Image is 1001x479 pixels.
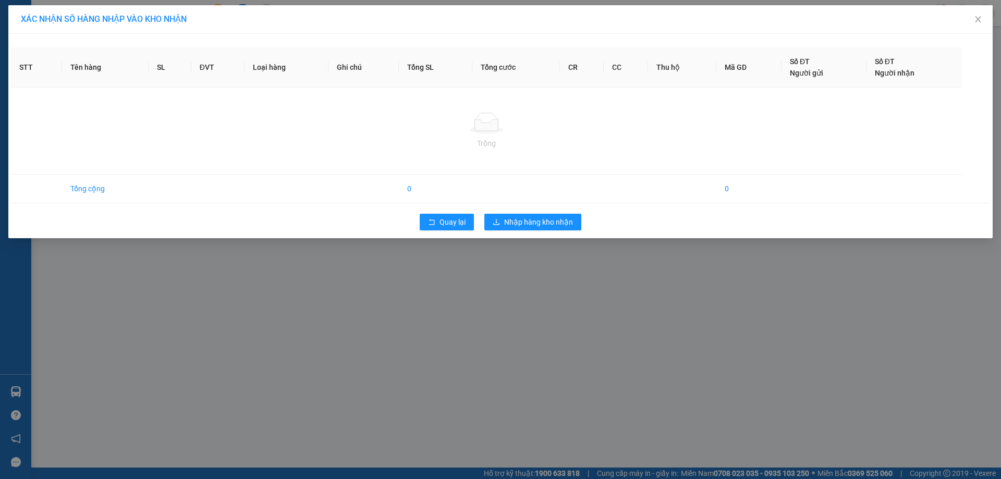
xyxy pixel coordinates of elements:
[62,175,149,203] td: Tổng cộng
[399,47,472,88] th: Tổng SL
[484,214,581,230] button: downloadNhập hàng kho nhận
[420,214,474,230] button: rollbackQuay lại
[716,175,782,203] td: 0
[428,218,435,227] span: rollback
[790,57,810,66] span: Số ĐT
[560,47,604,88] th: CR
[399,175,472,203] td: 0
[504,216,573,228] span: Nhập hàng kho nhận
[648,47,716,88] th: Thu hộ
[493,218,500,227] span: download
[62,47,149,88] th: Tên hàng
[328,47,399,88] th: Ghi chú
[716,47,782,88] th: Mã GD
[974,15,982,23] span: close
[790,69,823,77] span: Người gửi
[604,47,648,88] th: CC
[875,57,895,66] span: Số ĐT
[472,47,560,88] th: Tổng cước
[963,5,993,34] button: Close
[875,69,914,77] span: Người nhận
[149,47,191,88] th: SL
[245,47,328,88] th: Loại hàng
[21,14,187,24] span: XÁC NHẬN SỐ HÀNG NHẬP VÀO KHO NHẬN
[11,47,62,88] th: STT
[19,138,954,149] div: Trống
[191,47,245,88] th: ĐVT
[440,216,466,228] span: Quay lại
